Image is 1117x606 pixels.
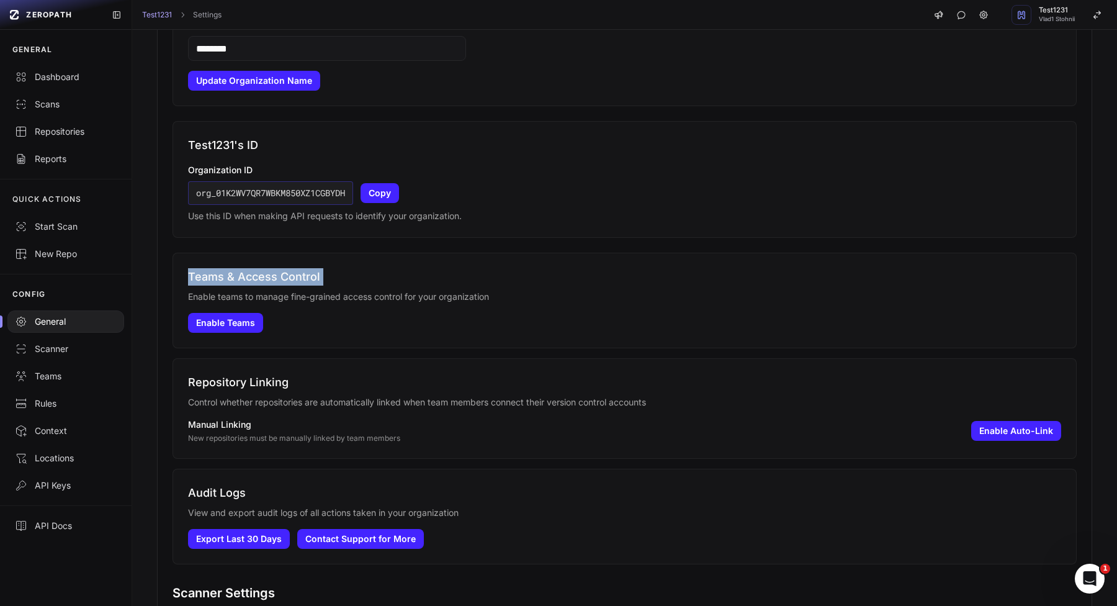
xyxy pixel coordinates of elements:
[971,421,1061,441] button: Enable Auto-Link
[5,5,102,25] a: ZEROPATH
[193,10,222,20] a: Settings
[142,10,172,20] a: Test1231
[188,164,1061,176] p: Organization ID
[1075,564,1105,594] iframe: Intercom live chat
[15,452,117,464] div: Locations
[15,520,117,532] div: API Docs
[15,125,117,138] div: Repositories
[15,370,117,382] div: Teams
[26,10,72,20] span: ZEROPATH
[15,397,117,410] div: Rules
[15,248,117,260] div: New Repo
[15,220,117,233] div: Start Scan
[188,313,263,333] button: Enable Teams
[188,137,1061,154] h3: Test1231 's ID
[188,291,1061,303] p: Enable teams to manage fine-grained access control for your organization
[15,479,117,492] div: API Keys
[188,484,1061,502] h3: Audit Logs
[188,181,353,205] code: org_01K2WV7QR7WBKM850XZ1CGBYDH
[1039,7,1075,14] span: Test1231
[15,343,117,355] div: Scanner
[188,71,320,91] button: Update Organization Name
[1100,564,1110,574] span: 1
[142,10,222,20] nav: breadcrumb
[188,268,1061,286] h3: Teams & Access Control
[15,71,117,83] div: Dashboard
[188,433,400,443] p: New repositories must be manually linked by team members
[297,529,424,549] a: Contact Support for More
[12,194,82,204] p: QUICK ACTIONS
[15,153,117,165] div: Reports
[15,98,117,111] div: Scans
[12,45,52,55] p: GENERAL
[188,418,400,431] p: Manual Linking
[178,11,187,19] svg: chevron right,
[15,315,117,328] div: General
[12,289,45,299] p: CONFIG
[173,584,1077,602] h2: Scanner Settings
[188,507,1061,519] p: View and export audit logs of all actions taken in your organization
[188,396,1061,409] p: Control whether repositories are automatically linked when team members connect their version con...
[188,210,1061,222] p: Use this ID when making API requests to identify your organization.
[15,425,117,437] div: Context
[361,183,399,203] button: Copy
[188,529,290,549] button: Export Last 30 Days
[188,374,1061,391] h3: Repository Linking
[1039,16,1075,22] span: Vlad1 Stohnii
